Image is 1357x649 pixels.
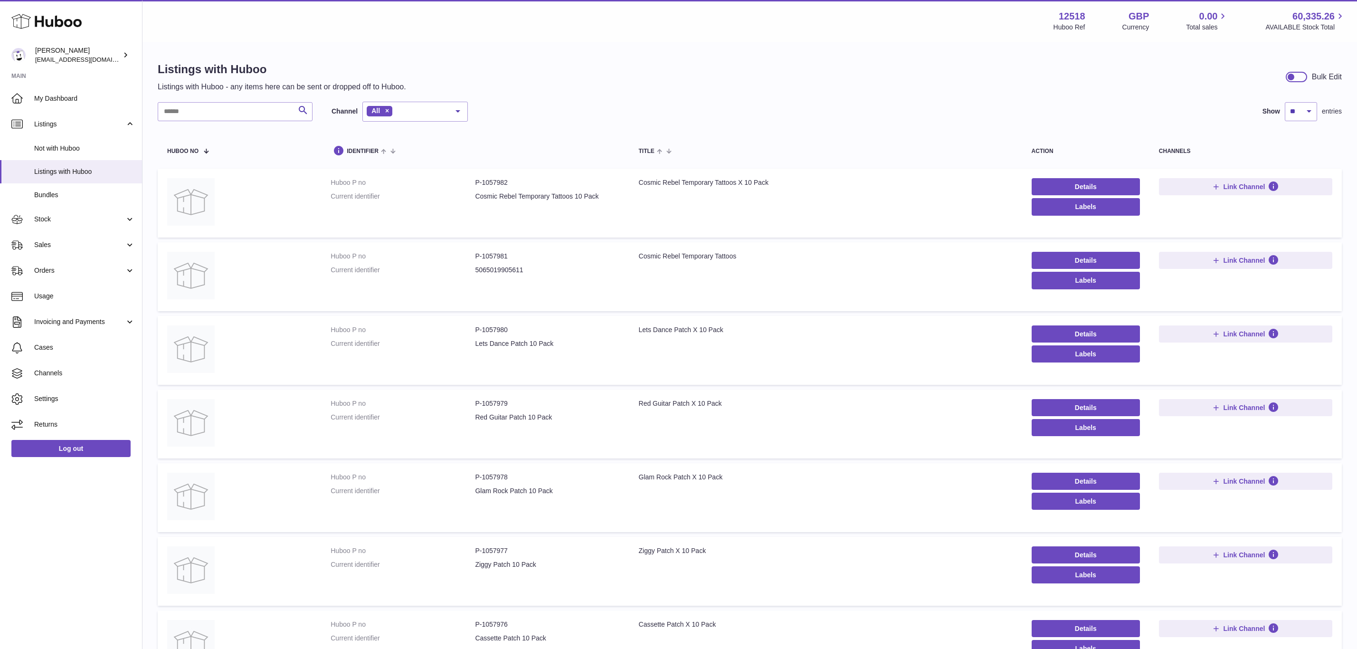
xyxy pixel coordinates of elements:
[1262,107,1280,116] label: Show
[1159,148,1332,154] div: channels
[1223,182,1265,191] span: Link Channel
[347,148,379,154] span: identifier
[639,399,1013,408] div: Red Guitar Patch X 10 Pack
[1159,252,1332,269] button: Link Channel
[1186,23,1228,32] span: Total sales
[639,620,1013,629] div: Cassette Patch X 10 Pack
[331,399,475,408] dt: Huboo P no
[1032,198,1140,215] button: Labels
[1159,473,1332,490] button: Link Channel
[475,266,619,275] dd: 5065019905611
[1159,620,1332,637] button: Link Channel
[331,266,475,275] dt: Current identifier
[639,546,1013,555] div: Ziggy Patch X 10 Pack
[475,413,619,422] dd: Red Guitar Patch 10 Pack
[475,325,619,334] dd: P-1057980
[34,191,135,200] span: Bundles
[639,148,655,154] span: title
[11,440,131,457] a: Log out
[167,178,215,226] img: Cosmic Rebel Temporary Tattoos X 10 Pack
[1265,10,1346,32] a: 60,335.26 AVAILABLE Stock Total
[639,252,1013,261] div: Cosmic Rebel Temporary Tattoos
[475,473,619,482] dd: P-1057978
[1223,403,1265,412] span: Link Channel
[1223,624,1265,633] span: Link Channel
[475,634,619,643] dd: Cassette Patch 10 Pack
[34,343,135,352] span: Cases
[475,620,619,629] dd: P-1057976
[167,252,215,299] img: Cosmic Rebel Temporary Tattoos
[35,46,121,64] div: [PERSON_NAME]
[1032,252,1140,269] a: Details
[475,252,619,261] dd: P-1057981
[34,394,135,403] span: Settings
[639,178,1013,187] div: Cosmic Rebel Temporary Tattoos X 10 Pack
[1032,148,1140,154] div: action
[167,546,215,594] img: Ziggy Patch X 10 Pack
[331,192,475,201] dt: Current identifier
[1159,546,1332,563] button: Link Channel
[34,317,125,326] span: Invoicing and Payments
[1223,256,1265,265] span: Link Channel
[1129,10,1149,23] strong: GBP
[34,120,125,129] span: Listings
[475,487,619,496] dd: Glam Rock Patch 10 Pack
[1032,178,1140,195] a: Details
[1032,272,1140,289] button: Labels
[11,48,26,62] img: internalAdmin-12518@internal.huboo.com
[34,420,135,429] span: Returns
[1223,330,1265,338] span: Link Channel
[1322,107,1342,116] span: entries
[1032,345,1140,363] button: Labels
[34,144,135,153] span: Not with Huboo
[1312,72,1342,82] div: Bulk Edit
[331,560,475,569] dt: Current identifier
[1199,10,1218,23] span: 0.00
[639,325,1013,334] div: Lets Dance Patch X 10 Pack
[34,266,125,275] span: Orders
[331,178,475,187] dt: Huboo P no
[34,94,135,103] span: My Dashboard
[331,546,475,555] dt: Huboo P no
[1122,23,1149,32] div: Currency
[34,292,135,301] span: Usage
[1032,620,1140,637] a: Details
[35,56,140,63] span: [EMAIL_ADDRESS][DOMAIN_NAME]
[1032,493,1140,510] button: Labels
[1186,10,1228,32] a: 0.00 Total sales
[475,178,619,187] dd: P-1057982
[371,107,380,115] span: All
[331,634,475,643] dt: Current identifier
[167,473,215,520] img: Glam Rock Patch X 10 Pack
[475,339,619,348] dd: Lets Dance Patch 10 Pack
[331,473,475,482] dt: Huboo P no
[34,369,135,378] span: Channels
[34,167,135,176] span: Listings with Huboo
[1032,566,1140,583] button: Labels
[331,620,475,629] dt: Huboo P no
[1159,399,1332,416] button: Link Channel
[1032,325,1140,343] a: Details
[639,473,1013,482] div: Glam Rock Patch X 10 Pack
[34,215,125,224] span: Stock
[331,339,475,348] dt: Current identifier
[167,148,199,154] span: Huboo no
[475,399,619,408] dd: P-1057979
[475,560,619,569] dd: Ziggy Patch 10 Pack
[475,192,619,201] dd: Cosmic Rebel Temporary Tattoos 10 Pack
[1032,546,1140,563] a: Details
[1292,10,1335,23] span: 60,335.26
[331,252,475,261] dt: Huboo P no
[1159,325,1332,343] button: Link Channel
[1265,23,1346,32] span: AVAILABLE Stock Total
[1032,473,1140,490] a: Details
[158,82,406,92] p: Listings with Huboo - any items here can be sent or dropped off to Huboo.
[1032,419,1140,436] button: Labels
[331,325,475,334] dt: Huboo P no
[167,399,215,447] img: Red Guitar Patch X 10 Pack
[34,240,125,249] span: Sales
[1223,551,1265,559] span: Link Channel
[475,546,619,555] dd: P-1057977
[1059,10,1085,23] strong: 12518
[1053,23,1085,32] div: Huboo Ref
